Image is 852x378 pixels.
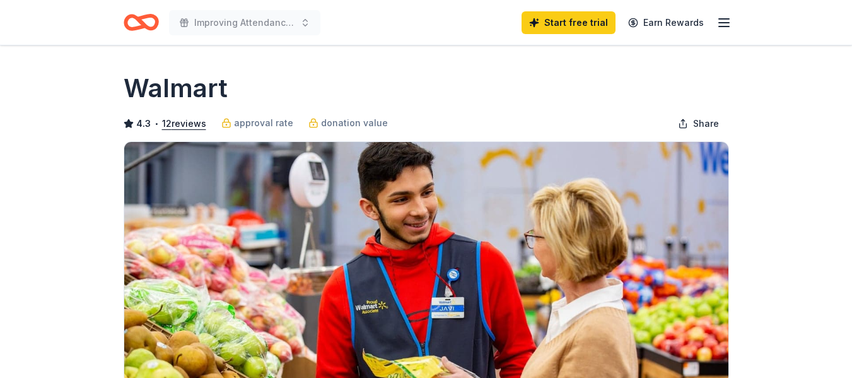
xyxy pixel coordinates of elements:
span: • [154,119,158,129]
span: 4.3 [136,116,151,131]
span: donation value [321,115,388,131]
button: Improving Attendance/Tardiness [169,10,320,35]
span: Improving Attendance/Tardiness [194,15,295,30]
a: donation value [308,115,388,131]
button: 12reviews [162,116,206,131]
button: Share [668,111,729,136]
a: Start free trial [522,11,616,34]
a: approval rate [221,115,293,131]
span: Share [693,116,719,131]
a: Home [124,8,159,37]
a: Earn Rewards [621,11,711,34]
h1: Walmart [124,71,228,106]
span: approval rate [234,115,293,131]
